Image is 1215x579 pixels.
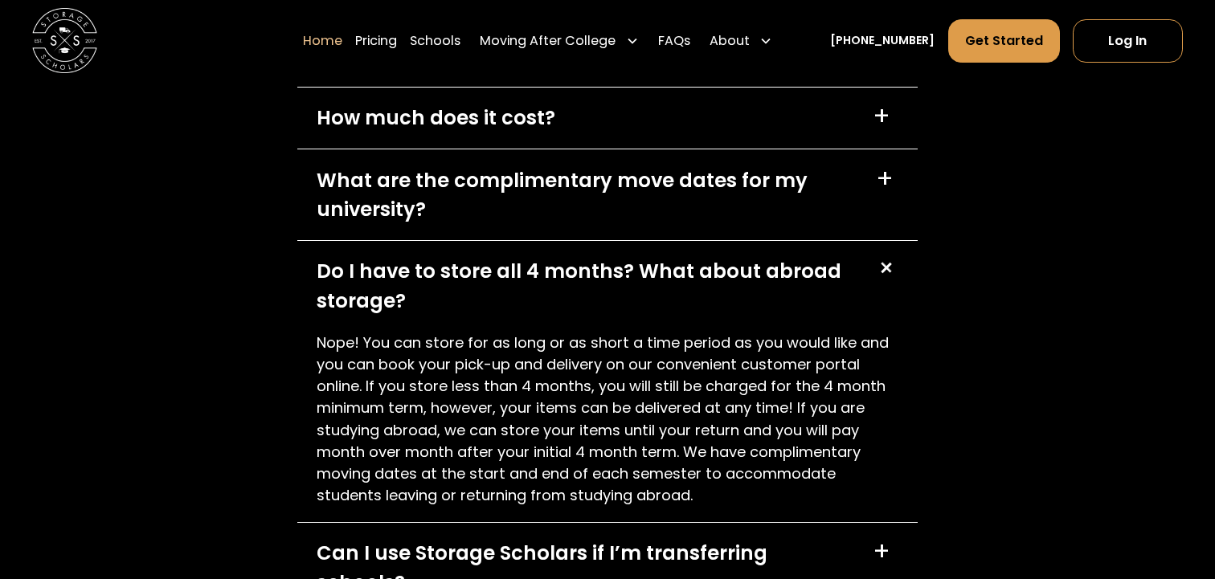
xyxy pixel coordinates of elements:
a: Schools [410,18,460,63]
div: About [710,31,750,50]
div: What are the complimentary move dates for my university? [317,166,857,224]
a: Pricing [355,18,397,63]
div: How much does it cost? [317,104,555,133]
div: + [873,104,890,129]
div: + [876,166,894,192]
div: + [870,253,901,283]
p: Nope! You can store for as long or as short a time period as you would like and you can book your... [317,332,899,506]
a: FAQs [658,18,690,63]
div: Do I have to store all 4 months? What about abroad storage? [317,257,857,315]
a: Get Started [948,18,1060,62]
img: Storage Scholars main logo [32,8,97,73]
a: Log In [1073,18,1183,62]
div: Moving After College [473,18,644,63]
div: Moving After College [480,31,616,50]
div: About [703,18,779,63]
div: + [873,539,890,565]
a: [PHONE_NUMBER] [830,32,935,49]
a: Home [303,18,342,63]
